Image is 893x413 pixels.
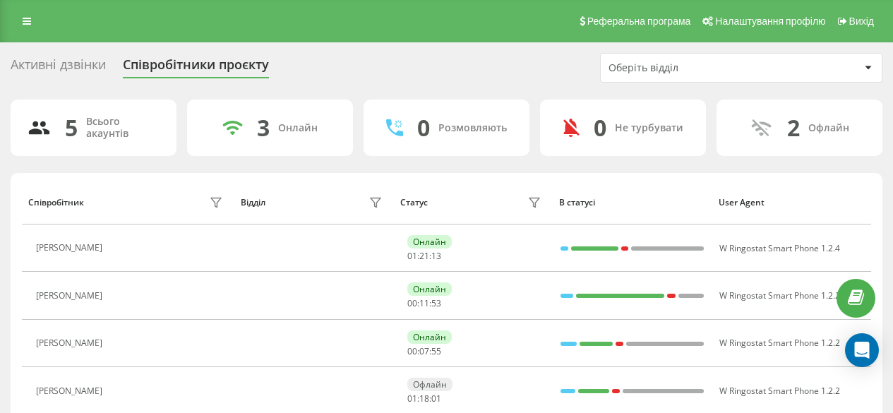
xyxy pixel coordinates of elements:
[407,394,441,404] div: : :
[11,57,106,79] div: Активні дзвінки
[36,291,106,301] div: [PERSON_NAME]
[257,114,270,141] div: 3
[407,299,441,309] div: : :
[719,242,840,254] span: W Ringostat Smart Phone 1.2.4
[407,297,417,309] span: 00
[407,345,417,357] span: 00
[36,338,106,348] div: [PERSON_NAME]
[28,198,84,208] div: Співробітник
[419,345,429,357] span: 07
[407,393,417,405] span: 01
[431,345,441,357] span: 55
[719,289,840,301] span: W Ringostat Smart Phone 1.2.2
[407,282,452,296] div: Онлайн
[609,62,777,74] div: Оберіть відділ
[808,122,849,134] div: Офлайн
[849,16,874,27] span: Вихід
[431,393,441,405] span: 01
[715,16,825,27] span: Налаштування профілю
[787,114,800,141] div: 2
[594,114,606,141] div: 0
[407,235,452,249] div: Онлайн
[845,333,879,367] div: Open Intercom Messenger
[241,198,265,208] div: Відділ
[431,250,441,262] span: 13
[438,122,507,134] div: Розмовляють
[407,330,452,344] div: Онлайн
[419,297,429,309] span: 11
[407,250,417,262] span: 01
[278,122,318,134] div: Онлайн
[123,57,269,79] div: Співробітники проєкту
[719,337,840,349] span: W Ringostat Smart Phone 1.2.2
[407,347,441,357] div: : :
[407,378,453,391] div: Офлайн
[615,122,683,134] div: Не турбувати
[719,385,840,397] span: W Ringostat Smart Phone 1.2.2
[587,16,691,27] span: Реферальна програма
[431,297,441,309] span: 53
[419,393,429,405] span: 18
[36,386,106,396] div: [PERSON_NAME]
[86,116,160,140] div: Всього акаунтів
[719,198,865,208] div: User Agent
[36,243,106,253] div: [PERSON_NAME]
[417,114,430,141] div: 0
[407,251,441,261] div: : :
[65,114,78,141] div: 5
[419,250,429,262] span: 21
[559,198,705,208] div: В статусі
[400,198,428,208] div: Статус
